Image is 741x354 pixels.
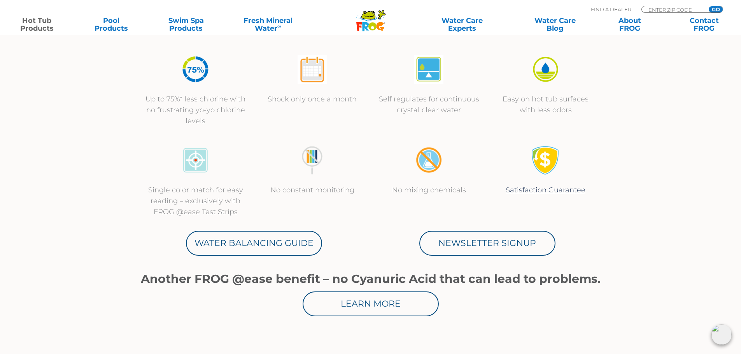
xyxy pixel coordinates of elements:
a: Hot TubProducts [8,17,66,32]
a: Newsletter Signup [419,231,555,256]
a: Swim SpaProducts [157,17,215,32]
img: no-mixing1 [414,146,443,175]
img: atease-icon-shock-once [298,55,327,84]
a: ContactFROG [675,17,733,32]
img: no-constant-monitoring1 [298,146,327,175]
h1: Another FROG @ease benefit – no Cyanuric Acid that can lead to problems. [137,272,604,286]
img: icon-atease-75percent-less [181,55,210,84]
p: Single color match for easy reading – exclusively with FROG @ease Test Strips [145,185,246,217]
a: Water CareBlog [526,17,584,32]
a: Water Balancing Guide [186,231,322,256]
a: Learn More [303,291,439,316]
img: openIcon [711,324,732,345]
sup: ∞ [277,23,281,29]
p: Self regulates for continuous crystal clear water [378,94,480,115]
p: No mixing chemicals [378,185,480,195]
img: atease-icon-self-regulates [414,55,443,84]
a: AboutFROG [601,17,659,32]
a: Water CareExperts [415,17,509,32]
p: Shock only once a month [262,94,363,105]
img: Satisfaction Guarantee Icon [531,146,560,175]
a: Fresh MineralWater∞ [231,17,304,32]
input: GO [709,6,723,12]
a: PoolProducts [82,17,140,32]
p: No constant monitoring [262,185,363,195]
img: icon-atease-color-match [181,146,210,175]
img: icon-atease-easy-on [531,55,560,84]
input: Zip Code Form [648,6,700,13]
p: Up to 75%* less chlorine with no frustrating yo-yo chlorine levels [145,94,246,126]
p: Find A Dealer [591,6,631,13]
a: Satisfaction Guarantee [506,186,585,194]
p: Easy on hot tub surfaces with less odors [495,94,596,115]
